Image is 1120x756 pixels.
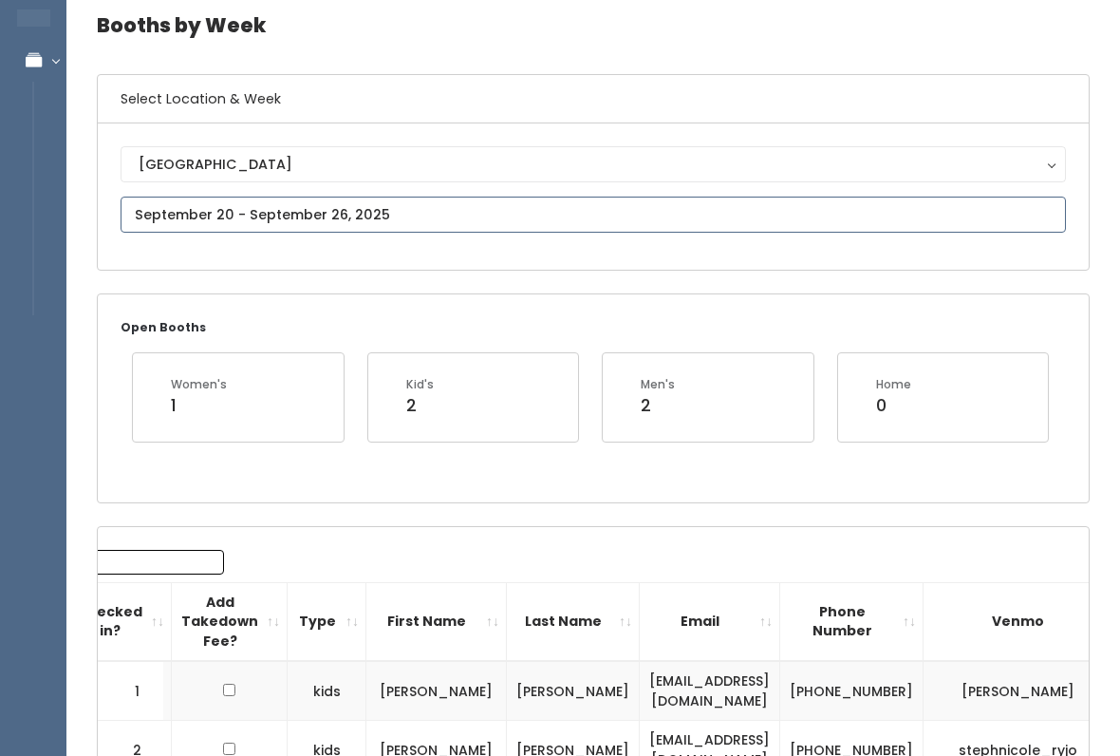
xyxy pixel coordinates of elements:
div: [GEOGRAPHIC_DATA] [139,155,1048,176]
div: 2 [406,394,434,419]
button: [GEOGRAPHIC_DATA] [121,147,1066,183]
small: Open Booths [121,320,206,336]
td: kids [288,662,366,722]
th: Phone Number: activate to sort column ascending [780,583,924,662]
td: [PERSON_NAME] [366,662,507,722]
th: Last Name: activate to sort column ascending [507,583,640,662]
div: 2 [641,394,675,419]
td: [PERSON_NAME] [507,662,640,722]
h6: Select Location & Week [98,76,1089,124]
th: First Name: activate to sort column ascending [366,583,507,662]
th: Type: activate to sort column ascending [288,583,366,662]
div: 0 [876,394,911,419]
th: Add Takedown Fee?: activate to sort column ascending [172,583,288,662]
th: Email: activate to sort column ascending [640,583,780,662]
div: Kid's [406,377,434,394]
td: [EMAIL_ADDRESS][DOMAIN_NAME] [640,662,780,722]
td: 1 [98,662,164,722]
th: Checked in?: activate to sort column ascending [67,583,172,662]
input: September 20 - September 26, 2025 [121,198,1066,234]
div: Men's [641,377,675,394]
div: 1 [171,394,227,419]
td: [PHONE_NUMBER] [780,662,924,722]
div: Women's [171,377,227,394]
div: Home [876,377,911,394]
